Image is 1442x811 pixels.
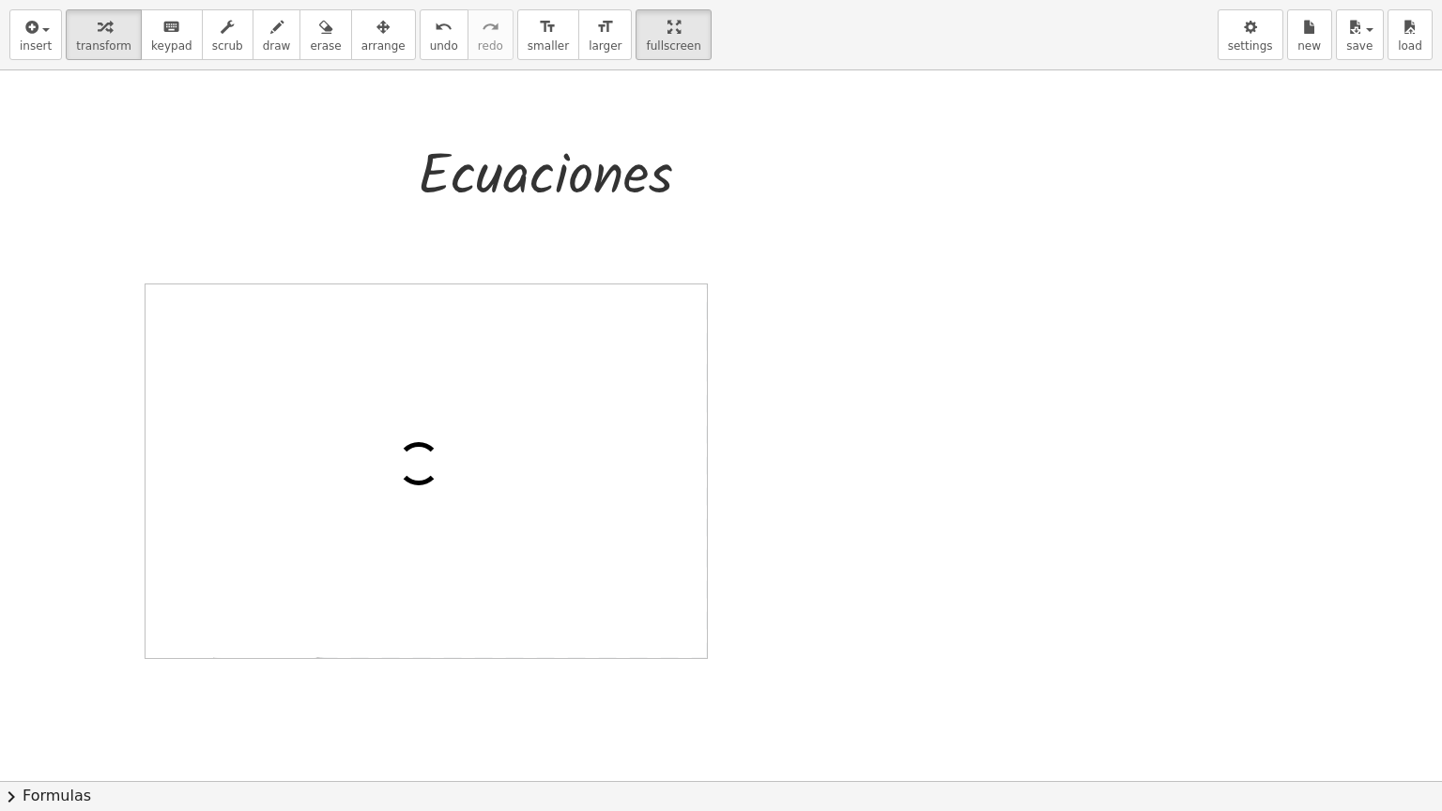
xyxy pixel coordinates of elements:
button: arrange [351,9,416,60]
span: keypad [151,39,192,53]
button: fullscreen [636,9,711,60]
span: insert [20,39,52,53]
button: draw [253,9,301,60]
span: redo [478,39,503,53]
span: scrub [212,39,243,53]
i: undo [435,16,453,38]
span: save [1346,39,1373,53]
button: keyboardkeypad [141,9,203,60]
span: fullscreen [646,39,700,53]
i: format_size [539,16,557,38]
button: format_sizesmaller [517,9,579,60]
button: insert [9,9,62,60]
button: format_sizelarger [578,9,632,60]
i: format_size [596,16,614,38]
span: transform [76,39,131,53]
button: undoundo [420,9,468,60]
span: smaller [528,39,569,53]
span: draw [263,39,291,53]
i: redo [482,16,499,38]
button: scrub [202,9,253,60]
span: arrange [361,39,406,53]
span: erase [310,39,341,53]
button: redoredo [468,9,514,60]
button: erase [299,9,351,60]
button: transform [66,9,142,60]
span: load [1398,39,1422,53]
span: larger [589,39,621,53]
button: load [1388,9,1433,60]
span: undo [430,39,458,53]
span: settings [1228,39,1273,53]
i: keyboard [162,16,180,38]
button: save [1336,9,1384,60]
button: new [1287,9,1332,60]
button: settings [1218,9,1283,60]
span: new [1297,39,1321,53]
